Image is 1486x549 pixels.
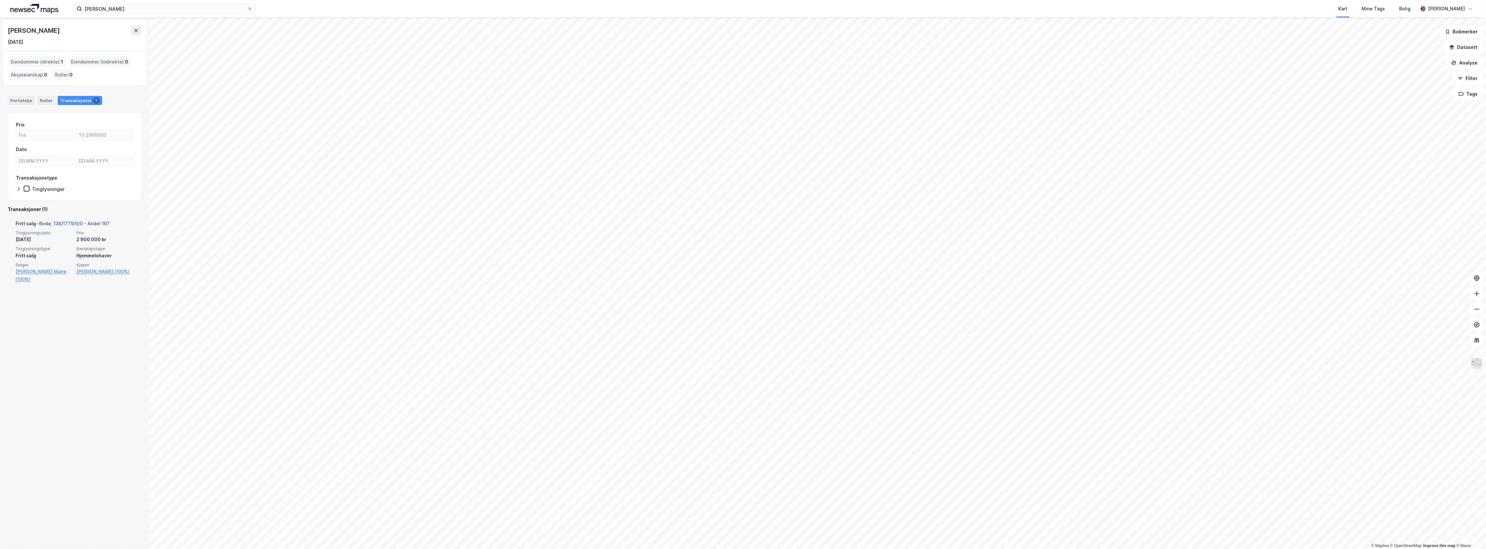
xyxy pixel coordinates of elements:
button: Bokmerker [1440,25,1483,38]
button: Datasett [1444,41,1483,54]
div: Bolig [1399,5,1411,13]
div: Portefølje [8,96,35,105]
a: [PERSON_NAME] (100%) [76,268,134,275]
span: 0 [125,58,128,66]
div: [DATE] [16,236,73,243]
div: [DATE] [8,38,23,46]
span: Eierskapstype [76,246,134,251]
input: DD.MM.YYYY [16,156,73,166]
img: Z [1471,357,1483,370]
div: Aksjeeierskap : [8,70,50,80]
button: Tags [1453,88,1483,100]
span: 0 [44,71,47,79]
div: Eiendommer (Indirekte) : [68,57,131,67]
a: Improve this map [1423,543,1456,548]
div: Kart [1339,5,1348,13]
div: Kontrollprogram for chat [1454,518,1486,549]
span: 1 [61,58,63,66]
a: [PERSON_NAME] Marie (100%) [16,268,73,283]
button: Analyse [1446,56,1483,69]
span: Tinglysningsdato [16,230,73,236]
div: Pris [16,121,25,129]
div: Transaksjoner [58,96,102,105]
a: Bodø, 138/1779/0/0 - Andel 197 [39,221,110,226]
input: DD.MM.YYYY [76,156,133,166]
div: Fritt salg [16,252,73,260]
div: Transaksjoner (1) [8,205,141,213]
div: Transaksjonstype [16,174,57,182]
div: 2 900 000 kr [76,236,134,243]
span: Selger [16,262,73,268]
div: Mine Tags [1362,5,1385,13]
div: Roller : [52,70,75,80]
span: 0 [69,71,73,79]
span: Pris [76,230,134,236]
div: [PERSON_NAME] [8,25,61,36]
a: Mapbox [1371,543,1389,548]
div: Fritt salg - [16,220,110,230]
div: Eiendommer (direkte) : [8,57,66,67]
div: 1 [93,97,99,104]
input: Til 2900000 [76,130,133,140]
button: Filter [1452,72,1483,85]
input: Fra [16,130,73,140]
div: Dato [16,146,27,153]
a: OpenStreetMap [1390,543,1422,548]
iframe: Chat Widget [1454,518,1486,549]
span: Tinglysningstype [16,246,73,251]
div: [PERSON_NAME] [1428,5,1465,13]
input: Søk på adresse, matrikkel, gårdeiere, leietakere eller personer [82,4,247,14]
span: Kjøper [76,262,134,268]
div: Tinglysninger [32,186,65,192]
img: logo.a4113a55bc3d86da70a041830d287a7e.svg [10,4,58,14]
div: Roller [37,96,55,105]
div: Hjemmelshaver [76,252,134,260]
